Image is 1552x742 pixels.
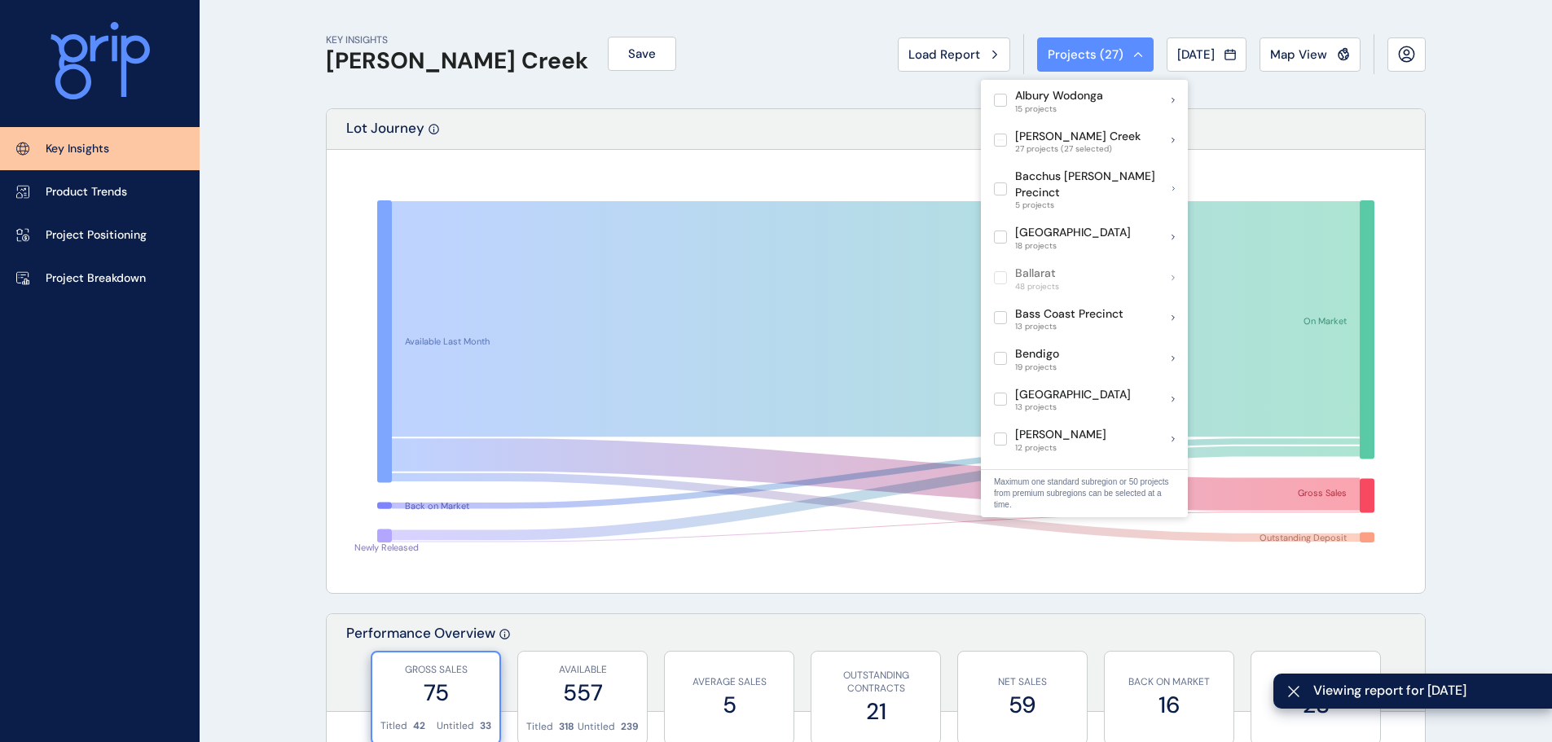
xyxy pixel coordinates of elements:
label: 16 [1113,689,1225,721]
label: 21 [820,696,932,727]
button: Save [608,37,676,71]
button: Map View [1260,37,1361,72]
p: AVAILABLE [526,663,639,677]
p: [GEOGRAPHIC_DATA] [1015,387,1131,403]
span: 48 projects [1015,282,1059,292]
p: NET SALES [966,675,1079,689]
p: Lot Journey [346,119,424,149]
span: Projects ( 27 ) [1048,46,1123,63]
p: Titled [380,719,407,733]
p: NEWLY RELEASED [1260,675,1372,689]
p: 239 [621,720,639,734]
span: Viewing report for [DATE] [1313,682,1539,700]
p: Bacchus [PERSON_NAME] Precinct [1015,169,1172,200]
span: 18 projects [1015,241,1131,251]
p: 318 [559,720,574,734]
span: 19 projects [1015,362,1059,372]
p: [PERSON_NAME] Precinct [1015,468,1154,484]
span: 27 projects (27 selected) [1015,144,1141,154]
p: Project Positioning [46,227,147,244]
button: Load Report [898,37,1010,72]
span: 13 projects [1015,322,1123,331]
p: Maximum one standard subregion or 50 projects from premium subregions can be selected at a time. [994,476,1175,511]
p: Bendigo [1015,346,1059,362]
span: 13 projects [1015,402,1131,412]
span: Map View [1270,46,1327,63]
span: 5 projects [1015,200,1172,210]
p: KEY INSIGHTS [326,33,588,47]
label: 75 [380,677,491,709]
p: Untitled [437,719,474,733]
p: AVERAGE SALES [673,675,785,689]
p: Untitled [578,720,615,734]
p: Product Trends [46,184,127,200]
h1: [PERSON_NAME] Creek [326,47,588,75]
p: Ballarat [1015,266,1059,282]
p: Bass Coast Precinct [1015,306,1123,323]
label: 59 [966,689,1079,721]
label: 557 [526,677,639,709]
p: Performance Overview [346,624,495,711]
p: 42 [413,719,425,733]
span: 15 projects [1015,104,1103,114]
p: 33 [480,719,491,733]
p: BACK ON MARKET [1113,675,1225,689]
p: [GEOGRAPHIC_DATA] [1015,225,1131,241]
span: 12 projects [1015,443,1106,453]
p: Key Insights [46,141,109,157]
label: 5 [673,689,785,721]
span: [DATE] [1177,46,1215,63]
span: Save [628,46,656,62]
p: [PERSON_NAME] Creek [1015,129,1141,145]
p: Albury Wodonga [1015,88,1103,104]
label: 28 [1260,689,1372,721]
button: Projects (27) [1037,37,1154,72]
button: [DATE] [1167,37,1246,72]
p: [PERSON_NAME] [1015,427,1106,443]
span: Load Report [908,46,980,63]
p: GROSS SALES [380,663,491,677]
p: Project Breakdown [46,270,146,287]
p: OUTSTANDING CONTRACTS [820,669,932,696]
p: Titled [526,720,553,734]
